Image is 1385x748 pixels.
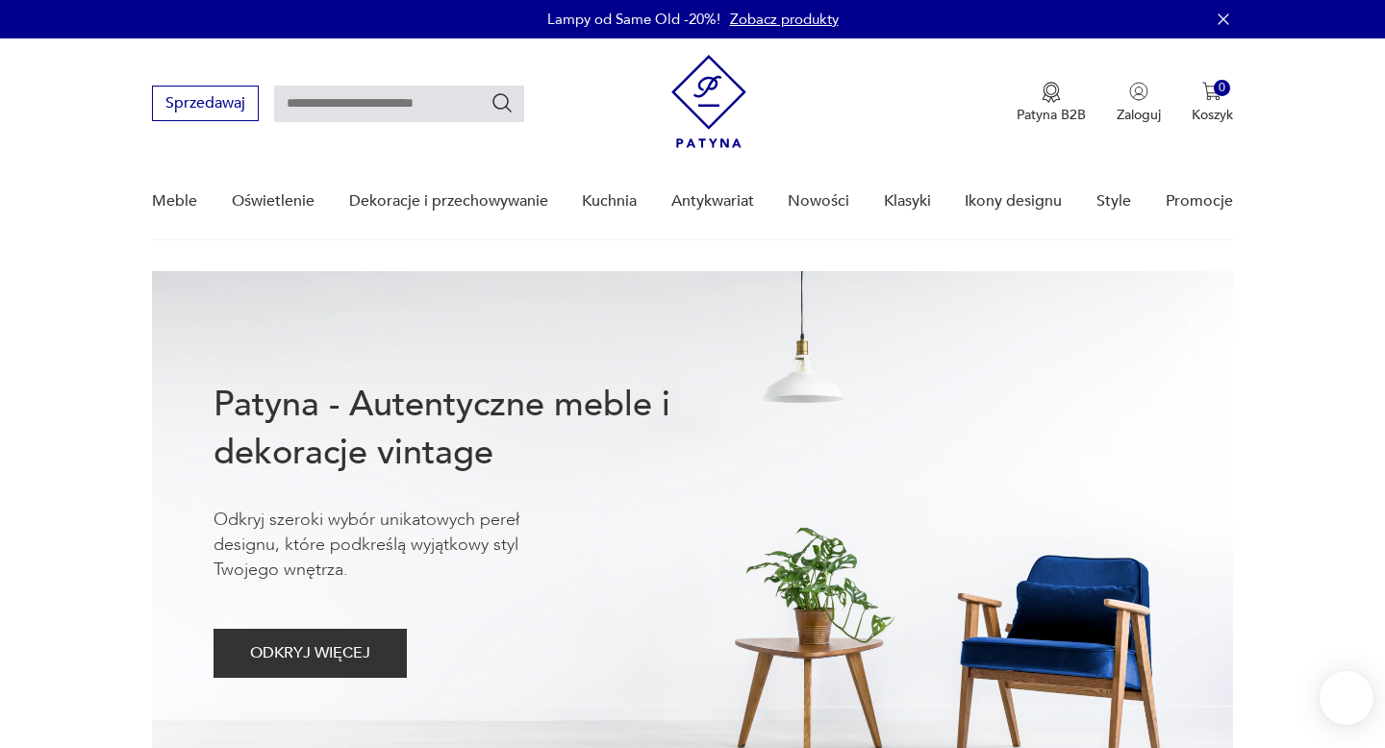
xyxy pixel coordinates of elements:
[214,648,407,661] a: ODKRYJ WIĘCEJ
[152,164,197,238] a: Meble
[214,381,733,477] h1: Patyna - Autentyczne meble i dekoracje vintage
[214,508,579,583] p: Odkryj szeroki wybór unikatowych pereł designu, które podkreślą wyjątkowy styl Twojego wnętrza.
[1192,106,1233,124] p: Koszyk
[1117,106,1161,124] p: Zaloguj
[582,164,637,238] a: Kuchnia
[1192,82,1233,124] button: 0Koszyk
[884,164,931,238] a: Klasyki
[1214,80,1230,96] div: 0
[547,10,720,29] p: Lampy od Same Old -20%!
[349,164,548,238] a: Dekoracje i przechowywanie
[152,98,259,112] a: Sprzedawaj
[671,164,754,238] a: Antykwariat
[152,86,259,121] button: Sprzedawaj
[730,10,839,29] a: Zobacz produkty
[1096,164,1131,238] a: Style
[1117,82,1161,124] button: Zaloguj
[671,55,746,148] img: Patyna - sklep z meblami i dekoracjami vintage
[1129,82,1148,101] img: Ikonka użytkownika
[1017,82,1086,124] button: Patyna B2B
[491,91,514,114] button: Szukaj
[1042,82,1061,103] img: Ikona medalu
[232,164,315,238] a: Oświetlenie
[1017,82,1086,124] a: Ikona medaluPatyna B2B
[1166,164,1233,238] a: Promocje
[1202,82,1221,101] img: Ikona koszyka
[1320,671,1373,725] iframe: Smartsupp widget button
[788,164,849,238] a: Nowości
[1017,106,1086,124] p: Patyna B2B
[965,164,1062,238] a: Ikony designu
[214,629,407,678] button: ODKRYJ WIĘCEJ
